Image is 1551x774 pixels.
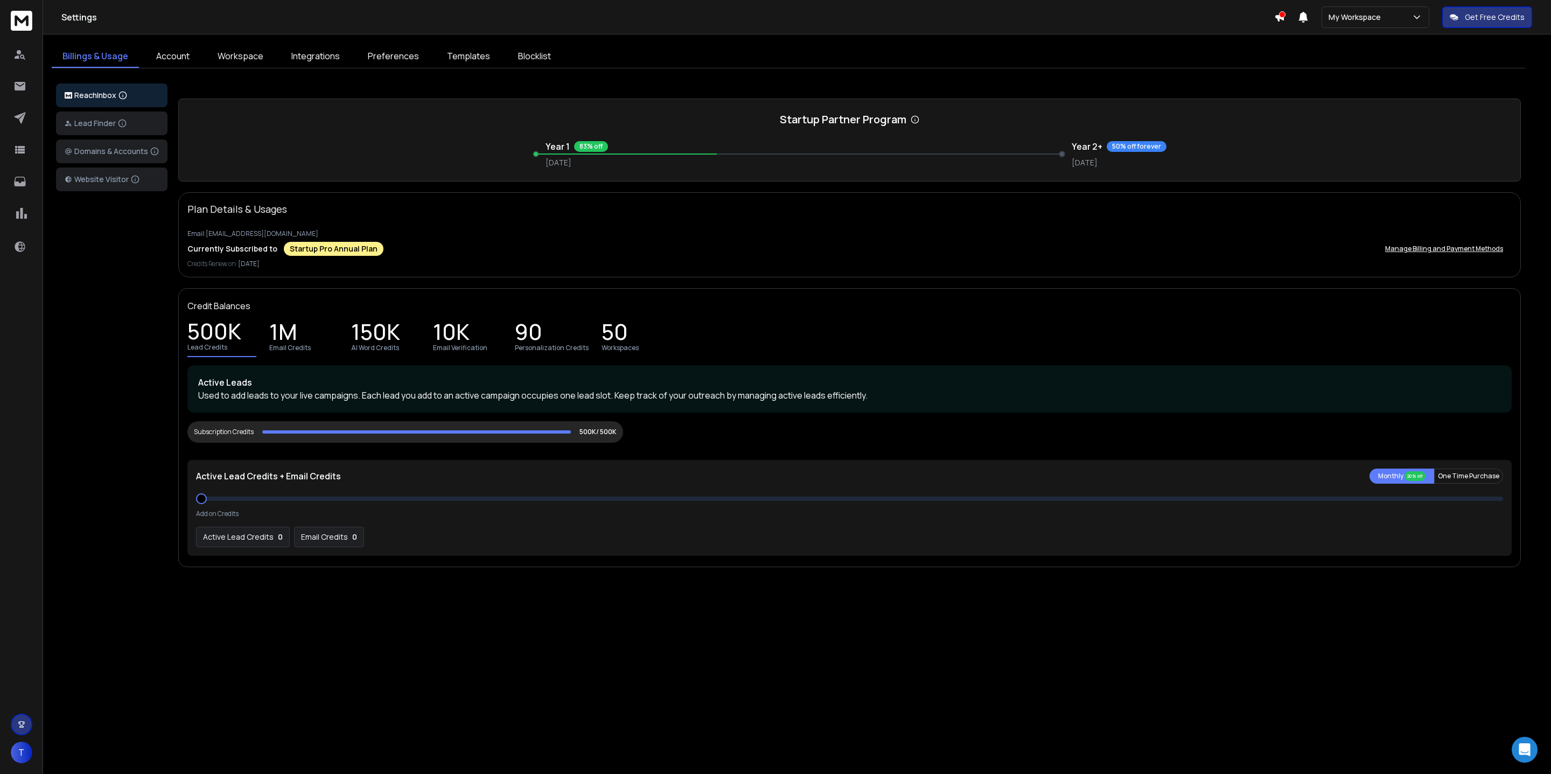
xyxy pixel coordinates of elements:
[433,326,470,341] p: 10K
[187,299,250,312] p: Credit Balances
[207,45,274,68] a: Workspace
[52,45,139,68] a: Billings & Usage
[56,140,167,163] button: Domains & Accounts
[11,742,32,763] button: T
[278,532,283,542] p: 0
[187,229,1512,238] p: Email: [EMAIL_ADDRESS][DOMAIN_NAME]
[281,45,351,68] a: Integrations
[1072,140,1102,153] h3: Year 2+
[198,376,1501,389] p: Active Leads
[579,428,617,436] p: 500K/ 500K
[602,326,628,341] p: 50
[1072,157,1166,168] p: [DATE]
[56,111,167,135] button: Lead Finder
[602,344,639,352] p: Workspaces
[1370,469,1434,484] button: Monthly 20% off
[187,243,277,254] p: Currently Subscribed to
[187,326,241,341] p: 500K
[1329,12,1385,23] p: My Workspace
[238,259,260,268] span: [DATE]
[198,389,1501,402] p: Used to add leads to your live campaigns. Each lead you add to an active campaign occupies one le...
[196,470,341,483] p: Active Lead Credits + Email Credits
[357,45,430,68] a: Preferences
[1465,12,1525,23] p: Get Free Credits
[269,344,311,352] p: Email Credits
[1434,469,1503,484] button: One Time Purchase
[1442,6,1532,28] button: Get Free Credits
[1377,238,1512,260] button: Manage Billing and Payment Methods
[1385,245,1503,253] p: Manage Billing and Payment Methods
[187,343,227,352] p: Lead Credits
[61,11,1274,24] h1: Settings
[436,45,501,68] a: Templates
[546,140,570,153] h3: Year 1
[194,428,254,436] div: Subscription Credits
[187,260,1512,268] p: Credits Renew on:
[546,157,1059,168] p: [DATE]
[351,344,399,352] p: AI Word Credits
[203,532,274,542] p: Active Lead Credits
[56,83,167,107] button: ReachInbox
[56,168,167,191] button: Website Visitor
[145,45,200,68] a: Account
[574,141,608,152] div: 83% off
[351,326,400,341] p: 150K
[65,92,72,99] img: logo
[352,532,357,542] p: 0
[196,510,239,518] p: Add on Credits
[1512,737,1538,763] div: Open Intercom Messenger
[780,112,906,127] h2: Startup Partner Program
[284,242,383,256] div: Startup Pro Annual Plan
[269,326,297,341] p: 1M
[507,45,562,68] a: Blocklist
[433,344,487,352] p: Email Verification
[515,344,589,352] p: Personalization Credits
[1107,141,1166,152] div: 50% off forever
[1405,471,1426,481] div: 20% off
[301,532,348,542] p: Email Credits
[187,201,287,217] p: Plan Details & Usages
[515,326,542,341] p: 90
